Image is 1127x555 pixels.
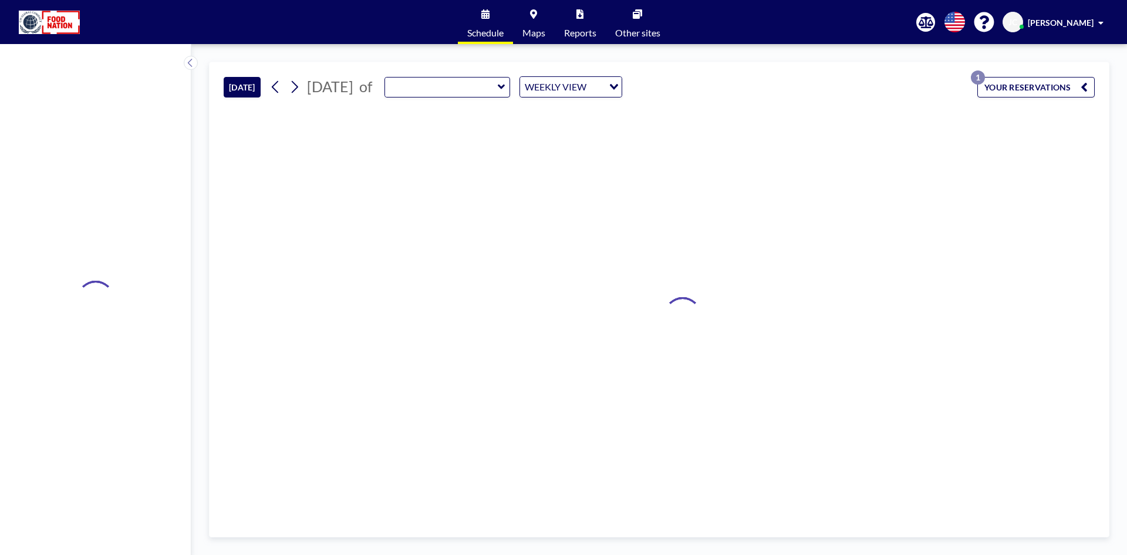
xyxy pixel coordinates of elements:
[224,77,261,97] button: [DATE]
[307,78,353,95] span: [DATE]
[564,28,596,38] span: Reports
[520,77,622,97] div: Search for option
[1028,18,1094,28] span: [PERSON_NAME]
[522,79,589,95] span: WEEKLY VIEW
[467,28,504,38] span: Schedule
[359,78,372,96] span: of
[19,11,80,34] img: organization-logo
[590,79,602,95] input: Search for option
[522,28,545,38] span: Maps
[971,70,985,85] p: 1
[977,77,1095,97] button: YOUR RESERVATIONS1
[615,28,660,38] span: Other sites
[1008,17,1017,28] span: JC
